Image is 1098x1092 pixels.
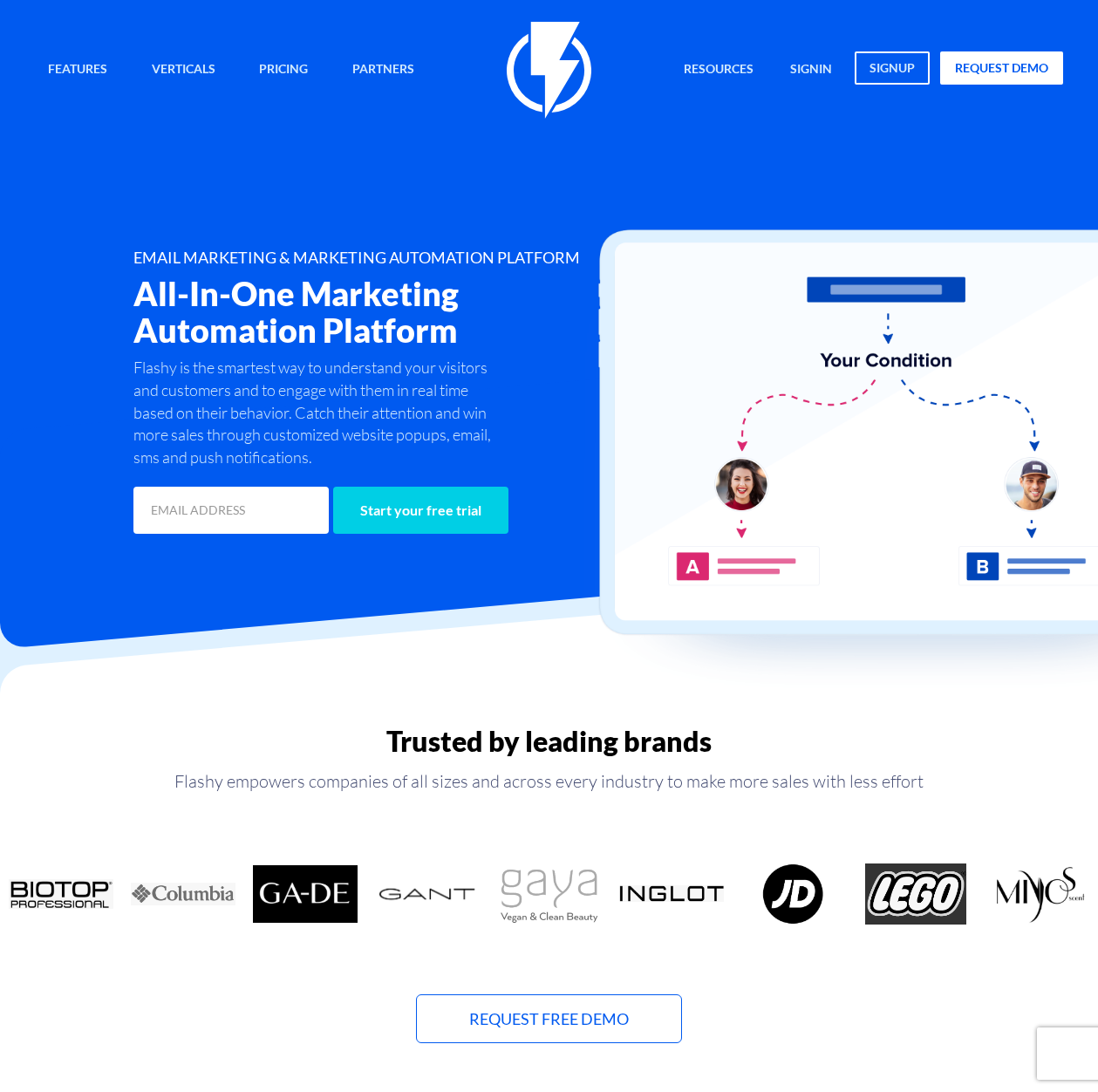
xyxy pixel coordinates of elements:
input: EMAIL ADDRESS [133,487,329,534]
div: 7 / 18 [610,863,733,925]
a: Verticals [139,51,228,89]
input: Start your free trial [333,487,508,534]
h2: All-In-One Marketing Automation Platform [133,276,622,348]
div: 6 / 18 [488,863,610,925]
a: signin [777,51,845,89]
a: Partners [339,51,427,89]
div: 8 / 18 [733,863,855,925]
a: request demo [940,51,1063,85]
div: 5 / 18 [366,863,488,925]
a: Features [35,51,120,89]
h1: EMAIL MARKETING & MARKETING AUTOMATION PLATFORM [133,249,622,267]
a: Pricing [246,51,321,89]
div: 9 / 18 [855,863,977,925]
div: 3 / 18 [122,863,244,925]
p: Flashy is the smartest way to understand your visitors and customers and to engage with them in r... [133,357,493,469]
a: signup [855,51,930,85]
a: Request Free Demo [416,994,682,1043]
div: 4 / 18 [244,863,366,925]
a: Resources [671,51,767,89]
